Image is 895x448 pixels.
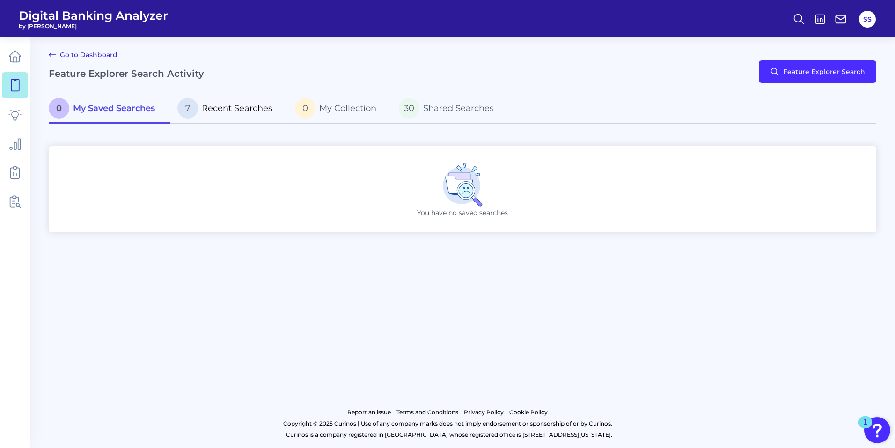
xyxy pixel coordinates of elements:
span: My Saved Searches [73,103,155,113]
h2: Feature Explorer Search Activity [49,68,204,79]
span: Digital Banking Analyzer [19,8,168,22]
div: 1 [863,422,867,434]
span: by [PERSON_NAME] [19,22,168,30]
button: Feature Explorer Search [759,60,876,83]
a: Report an issue [347,407,391,418]
button: Open Resource Center, 1 new notification [864,417,890,443]
span: 30 [399,98,419,119]
div: You have no saved searches [49,146,876,232]
a: Privacy Policy [464,407,504,418]
span: 0 [295,98,315,119]
a: 0My Saved Searches [49,94,170,124]
span: Shared Searches [423,103,494,113]
button: SS [859,11,876,28]
a: 7Recent Searches [170,94,287,124]
p: Curinos is a company registered in [GEOGRAPHIC_DATA] whose registered office is [STREET_ADDRESS][... [49,429,849,441]
span: Recent Searches [202,103,272,113]
span: My Collection [319,103,376,113]
p: Copyright © 2025 Curinos | Use of any company marks does not imply endorsement or sponsorship of ... [46,418,849,429]
a: Terms and Conditions [396,407,458,418]
span: 0 [49,98,69,119]
a: 30Shared Searches [391,94,509,124]
span: 7 [177,98,198,119]
a: Go to Dashboard [49,49,117,60]
a: 0My Collection [287,94,391,124]
span: Feature Explorer Search [783,68,865,75]
a: Cookie Policy [509,407,548,418]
